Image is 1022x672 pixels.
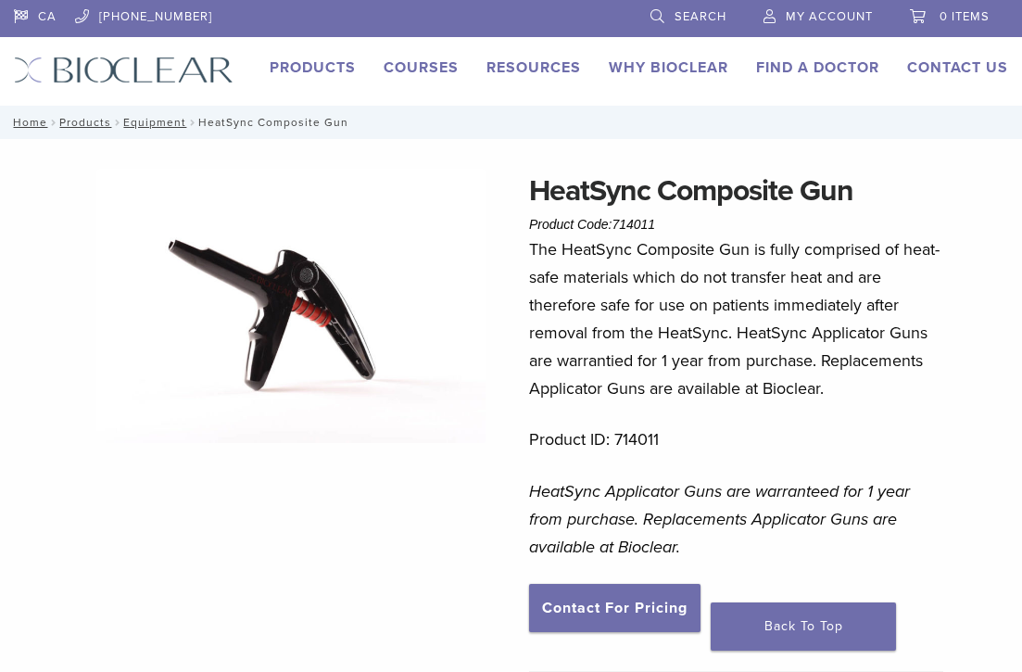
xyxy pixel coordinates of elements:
p: The HeatSync Composite Gun is fully comprised of heat-safe materials which do not transfer heat a... [529,235,943,402]
span: / [47,118,59,127]
img: Bioclear [14,57,233,83]
em: HeatSync Applicator Guns are warranteed for 1 year from purchase. Replacements Applicator Guns ar... [529,481,910,557]
img: HeatSync Composite Gun-1 [96,169,486,443]
span: 0 items [940,9,990,24]
a: Why Bioclear [609,58,728,77]
a: Resources [486,58,581,77]
a: Home [7,116,47,129]
a: Equipment [123,116,186,129]
a: Find A Doctor [756,58,879,77]
h1: HeatSync Composite Gun [529,169,943,213]
span: My Account [786,9,873,24]
a: Contact For Pricing [529,584,700,632]
a: Courses [384,58,459,77]
a: Products [59,116,111,129]
span: Search [675,9,726,24]
span: / [111,118,123,127]
p: Product ID: 714011 [529,425,943,453]
a: Back To Top [711,602,896,651]
span: Product Code: [529,217,655,232]
span: / [186,118,198,127]
a: Contact Us [907,58,1008,77]
a: Products [270,58,356,77]
span: 714011 [612,217,655,232]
